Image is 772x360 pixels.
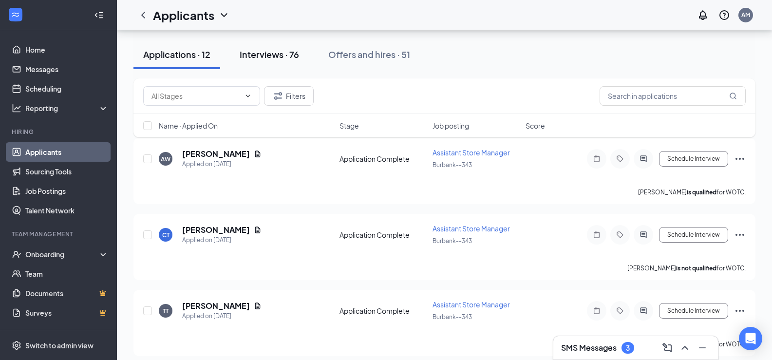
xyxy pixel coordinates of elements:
[12,103,21,113] svg: Analysis
[25,103,109,113] div: Reporting
[218,9,230,21] svg: ChevronDown
[339,121,359,131] span: Stage
[254,302,262,310] svg: Document
[433,224,510,233] span: Assistant Store Manager
[561,342,617,353] h3: SMS Messages
[12,128,107,136] div: Hiring
[433,237,472,245] span: Burbank--343
[143,48,210,60] div: Applications · 12
[244,92,252,100] svg: ChevronDown
[163,307,169,315] div: TT
[254,150,262,158] svg: Document
[679,342,691,354] svg: ChevronUp
[25,181,109,201] a: Job Postings
[614,307,626,315] svg: Tag
[433,313,472,321] span: Burbank--343
[161,155,170,163] div: AW
[25,249,100,259] div: Onboarding
[153,7,214,23] h1: Applicants
[734,229,746,241] svg: Ellipses
[734,153,746,165] svg: Ellipses
[339,154,427,164] div: Application Complete
[272,90,284,102] svg: Filter
[12,230,107,238] div: Team Management
[627,264,746,272] p: [PERSON_NAME] for WOTC.
[162,231,169,239] div: CT
[264,86,314,106] button: Filter Filters
[638,231,649,239] svg: ActiveChat
[94,10,104,20] svg: Collapse
[25,284,109,303] a: DocumentsCrown
[182,159,262,169] div: Applied on [DATE]
[25,40,109,59] a: Home
[661,342,673,354] svg: ComposeMessage
[659,151,728,167] button: Schedule Interview
[600,86,746,106] input: Search in applications
[591,231,603,239] svg: Note
[339,230,427,240] div: Application Complete
[638,155,649,163] svg: ActiveChat
[676,265,716,272] b: is not qualified
[591,307,603,315] svg: Note
[328,48,410,60] div: Offers and hires · 51
[182,311,262,321] div: Applied on [DATE]
[697,9,709,21] svg: Notifications
[25,341,94,350] div: Switch to admin view
[739,327,762,350] div: Open Intercom Messenger
[614,155,626,163] svg: Tag
[12,249,21,259] svg: UserCheck
[626,344,630,352] div: 3
[182,225,250,235] h5: [PERSON_NAME]
[687,189,716,196] b: is qualified
[734,305,746,317] svg: Ellipses
[741,11,750,19] div: AM
[695,340,710,356] button: Minimize
[526,121,545,131] span: Score
[638,307,649,315] svg: ActiveChat
[254,226,262,234] svg: Document
[240,48,299,60] div: Interviews · 76
[433,148,510,157] span: Assistant Store Manager
[718,9,730,21] svg: QuestionInfo
[12,341,21,350] svg: Settings
[137,9,149,21] svg: ChevronLeft
[151,91,240,101] input: All Stages
[659,303,728,319] button: Schedule Interview
[614,231,626,239] svg: Tag
[11,10,20,19] svg: WorkstreamLogo
[729,92,737,100] svg: MagnifyingGlass
[25,79,109,98] a: Scheduling
[25,303,109,322] a: SurveysCrown
[433,300,510,309] span: Assistant Store Manager
[182,149,250,159] h5: [PERSON_NAME]
[697,342,708,354] svg: Minimize
[25,59,109,79] a: Messages
[25,162,109,181] a: Sourcing Tools
[591,155,603,163] svg: Note
[659,340,675,356] button: ComposeMessage
[433,121,469,131] span: Job posting
[659,227,728,243] button: Schedule Interview
[433,161,472,169] span: Burbank--343
[339,306,427,316] div: Application Complete
[25,264,109,284] a: Team
[159,121,218,131] span: Name · Applied On
[182,235,262,245] div: Applied on [DATE]
[25,142,109,162] a: Applicants
[25,201,109,220] a: Talent Network
[182,301,250,311] h5: [PERSON_NAME]
[638,188,746,196] p: [PERSON_NAME] for WOTC.
[677,340,693,356] button: ChevronUp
